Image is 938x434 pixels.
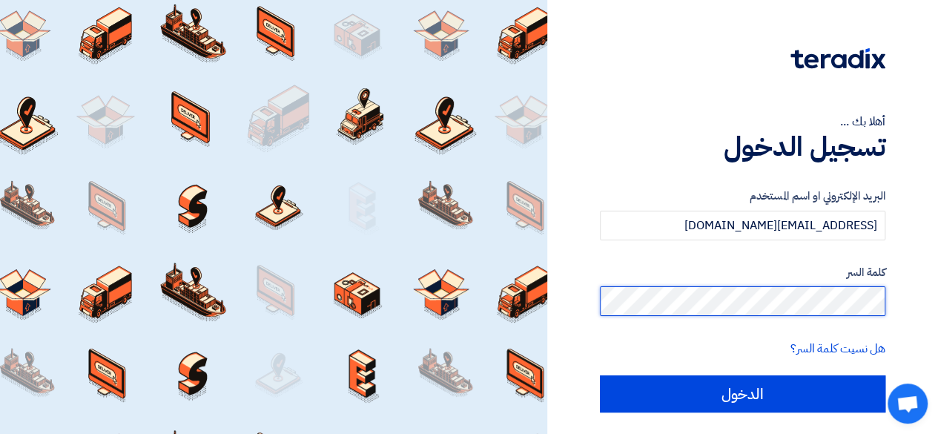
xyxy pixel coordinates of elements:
[888,384,928,424] div: Open chat
[790,340,885,358] a: هل نسيت كلمة السر؟
[600,211,885,240] input: أدخل بريد العمل الإلكتروني او اسم المستخدم الخاص بك ...
[600,113,885,131] div: أهلا بك ...
[600,131,885,163] h1: تسجيل الدخول
[600,375,885,412] input: الدخول
[600,188,885,205] label: البريد الإلكتروني او اسم المستخدم
[790,48,885,69] img: Teradix logo
[600,264,885,281] label: كلمة السر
